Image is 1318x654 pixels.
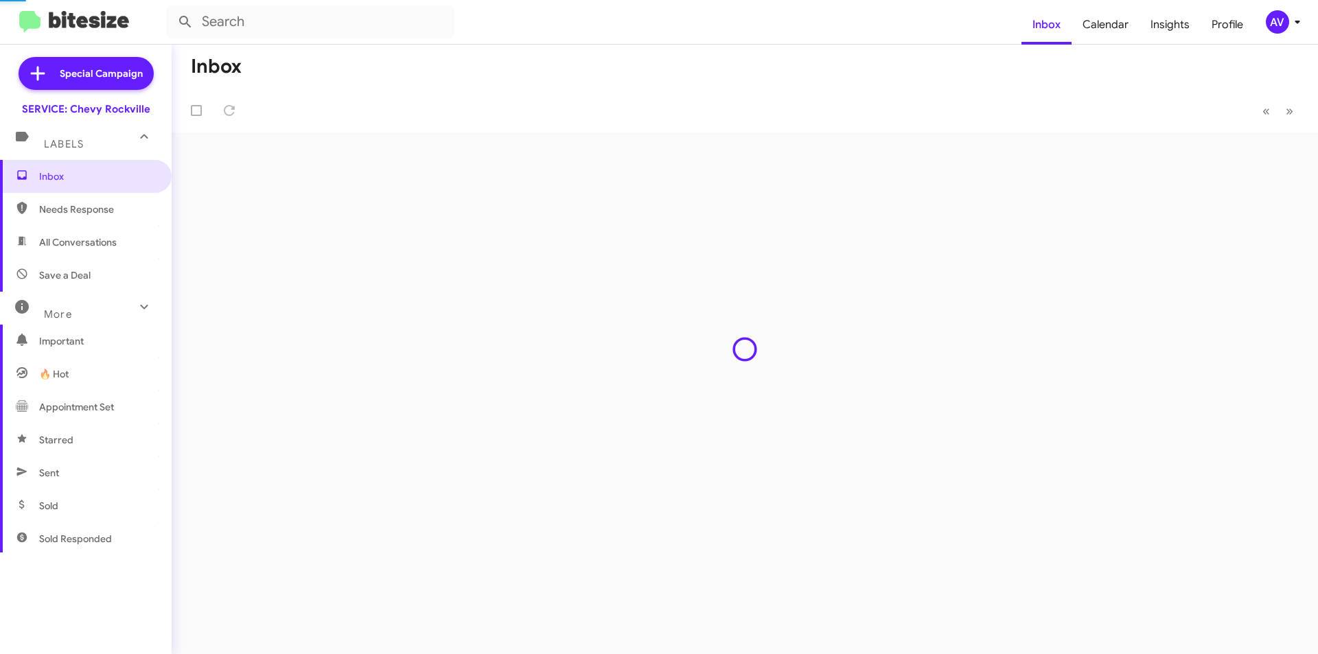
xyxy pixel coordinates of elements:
[19,57,154,90] a: Special Campaign
[1255,97,1302,125] nav: Page navigation example
[39,433,73,447] span: Starred
[39,367,69,381] span: 🔥 Hot
[60,67,143,80] span: Special Campaign
[1140,5,1201,45] a: Insights
[1286,102,1293,119] span: »
[39,170,156,183] span: Inbox
[191,56,242,78] h1: Inbox
[39,466,59,480] span: Sent
[39,334,156,348] span: Important
[39,235,117,249] span: All Conversations
[39,400,114,414] span: Appointment Set
[1201,5,1254,45] a: Profile
[166,5,454,38] input: Search
[1277,97,1302,125] button: Next
[1266,10,1289,34] div: AV
[39,499,58,513] span: Sold
[39,202,156,216] span: Needs Response
[1262,102,1270,119] span: «
[44,138,84,150] span: Labels
[1021,5,1072,45] a: Inbox
[1254,97,1278,125] button: Previous
[39,268,91,282] span: Save a Deal
[44,308,72,320] span: More
[1254,10,1303,34] button: AV
[22,102,150,116] div: SERVICE: Chevy Rockville
[39,532,112,546] span: Sold Responded
[1072,5,1140,45] a: Calendar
